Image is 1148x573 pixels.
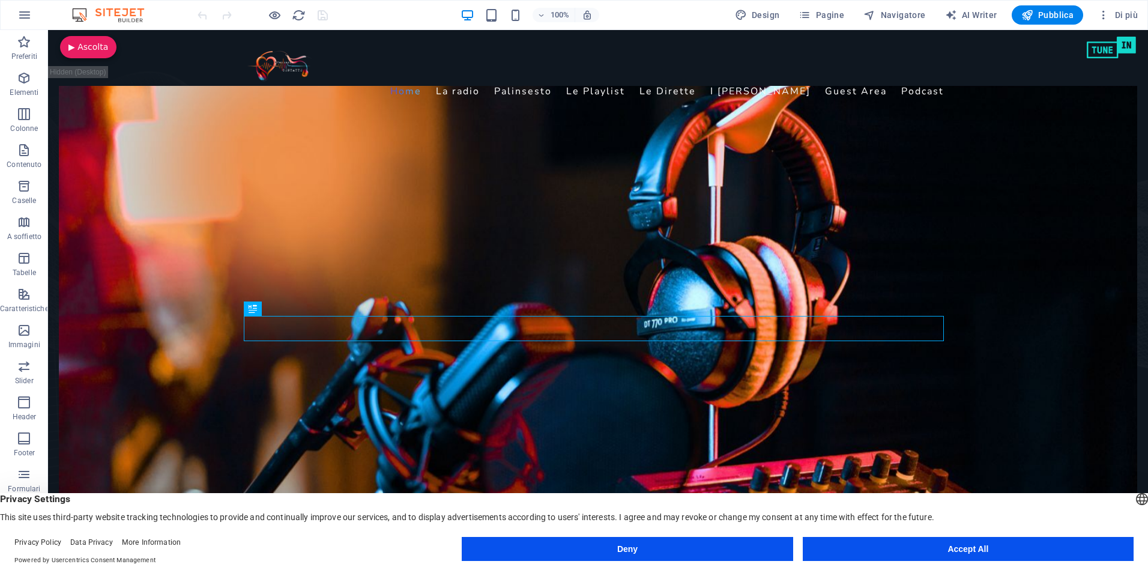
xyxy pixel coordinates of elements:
p: Slider [15,376,34,386]
button: Navigatore [859,5,930,25]
i: Ricarica la pagina [292,8,306,22]
p: Caselle [12,196,36,205]
p: Colonne [10,124,38,133]
p: Footer [14,448,35,458]
p: Elementi [10,88,38,97]
button: AI Writer [940,5,1002,25]
span: Pubblica [1021,9,1074,21]
span: Pagine [799,9,844,21]
h6: 100% [551,8,570,22]
img: Editor Logo [69,8,159,22]
div: Design (Ctrl+Alt+Y) [730,5,785,25]
p: Preferiti [11,52,37,61]
button: Di più [1093,5,1143,25]
button: Pagine [794,5,849,25]
button: Clicca qui per lasciare la modalità di anteprima e continuare la modifica [267,8,282,22]
p: A soffietto [7,232,41,241]
button: Pubblica [1012,5,1084,25]
i: Quando ridimensioni, regola automaticamente il livello di zoom in modo che corrisponda al disposi... [582,10,593,20]
p: Contenuto [7,160,41,169]
span: Navigatore [863,9,925,21]
button: Design [730,5,785,25]
span: Di più [1098,9,1138,21]
p: Formulari [8,484,40,494]
button: 100% [533,8,575,22]
p: Tabelle [13,268,36,277]
button: reload [291,8,306,22]
p: Immagini [8,340,40,350]
span: Design [735,9,780,21]
span: AI Writer [945,9,997,21]
p: Header [13,412,37,422]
